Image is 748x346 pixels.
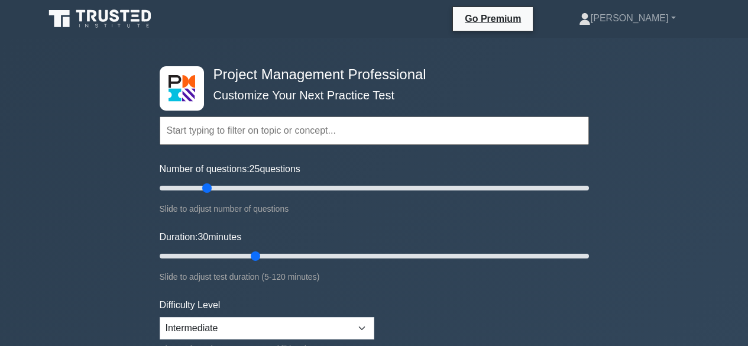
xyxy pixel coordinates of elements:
[160,117,589,145] input: Start typing to filter on topic or concept...
[458,11,528,26] a: Go Premium
[160,202,589,216] div: Slide to adjust number of questions
[250,164,260,174] span: 25
[160,230,242,244] label: Duration: minutes
[160,298,221,312] label: Difficulty Level
[197,232,208,242] span: 30
[209,66,531,83] h4: Project Management Professional
[551,7,704,30] a: [PERSON_NAME]
[160,162,300,176] label: Number of questions: questions
[160,270,589,284] div: Slide to adjust test duration (5-120 minutes)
